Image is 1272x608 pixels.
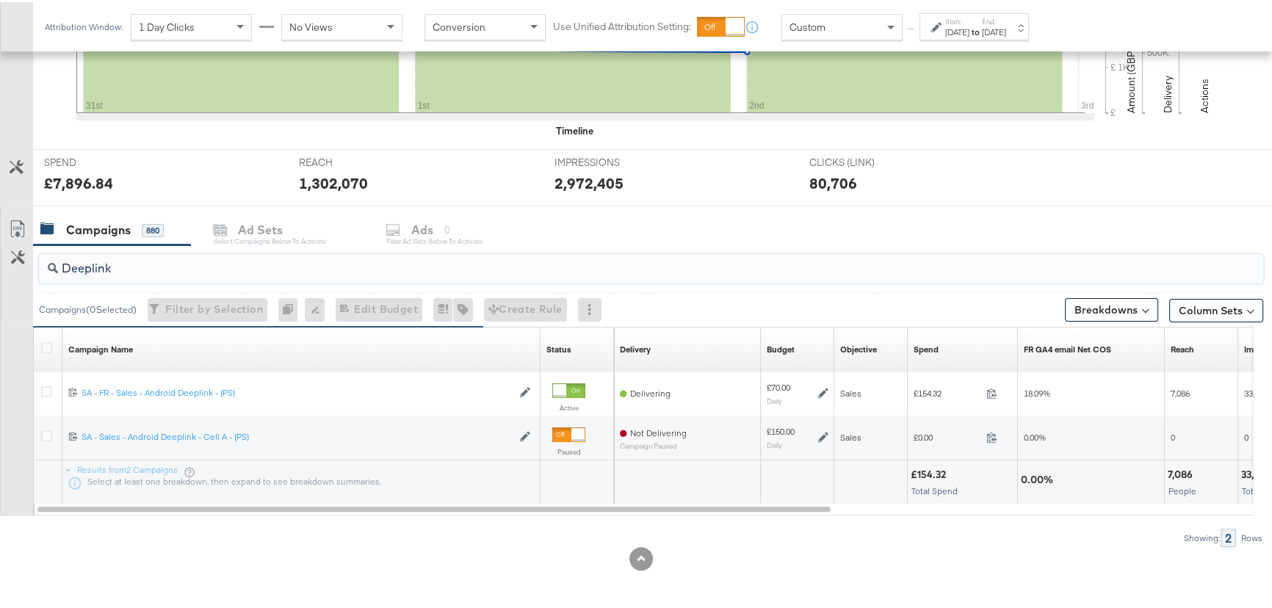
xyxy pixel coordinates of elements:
[767,341,795,353] div: Budget
[546,341,571,353] a: Shows the current state of your Ad Campaign.
[767,341,795,353] a: The maximum amount you're willing to spend on your ads, on average each day or over the lifetime ...
[767,394,782,403] sub: Daily
[39,301,137,314] div: Campaigns ( 0 Selected)
[767,424,795,435] div: £150.00
[68,341,133,353] div: Campaign Name
[1242,483,1260,494] span: Total
[554,153,665,167] span: IMPRESSIONS
[1221,526,1236,545] div: 2
[1169,297,1263,320] button: Column Sets
[1171,341,1194,353] div: Reach
[620,341,651,353] div: Delivery
[1024,341,1111,353] div: FR GA4 email Net COS
[840,341,877,353] a: Your campaign's objective.
[914,430,980,441] span: £0.00
[914,386,980,397] span: £154.32
[1024,341,1111,353] a: FR GA4 Net COS
[630,425,687,436] span: Not Delivering
[299,153,409,167] span: REACH
[911,466,950,479] div: £154.32
[44,170,113,192] div: £7,896.84
[630,386,671,397] span: Delivering
[914,341,939,353] div: Spend
[620,341,651,353] a: Reflects the ability of your Ad Campaign to achieve delivery based on ad states, schedule and bud...
[44,153,154,167] span: SPEND
[142,222,164,235] div: 880
[969,24,982,35] strong: to
[1161,73,1174,111] text: Delivery
[840,386,861,397] span: Sales
[1244,430,1248,441] span: 0
[1021,471,1058,485] div: 0.00%
[82,385,512,397] div: SA - FR - Sales - Android Deeplink - (PS)
[809,170,857,192] div: 80,706
[66,220,131,236] div: Campaigns
[546,341,571,353] div: Status
[1244,386,1268,397] span: 33,325
[904,25,918,30] span: ↑
[1065,296,1158,319] button: Breakdowns
[840,341,877,353] div: Objective
[1168,483,1196,494] span: People
[552,445,585,455] label: Paused
[945,24,969,36] div: [DATE]
[620,440,687,448] sub: Campaign Paused
[552,401,585,410] label: Active
[911,483,958,494] span: Total Spend
[556,122,593,136] div: Timeline
[68,341,133,353] a: Your campaign name.
[58,246,1152,275] input: Search Campaigns by Name, ID or Objective
[1171,386,1190,397] span: 7,086
[982,24,1006,36] div: [DATE]
[1024,386,1050,397] span: 18.09%
[553,18,691,32] label: Use Unified Attribution Setting:
[1240,531,1263,541] div: Rows
[945,15,969,24] label: Start:
[1124,46,1138,111] text: Amount (GBP)
[299,170,368,192] div: 1,302,070
[767,380,790,391] div: £70.00
[1198,76,1211,111] text: Actions
[809,153,919,167] span: CLICKS (LINK)
[1171,430,1175,441] span: 0
[82,429,512,441] div: SA - Sales - Android Deeplink - Cell A - (PS)
[278,296,305,319] div: 0
[44,20,123,30] div: Attribution Window:
[82,429,512,441] a: SA - Sales - Android Deeplink - Cell A - (PS)
[767,438,782,447] sub: Daily
[840,430,861,441] span: Sales
[1024,430,1046,441] span: 0.00%
[289,18,333,32] span: No Views
[914,341,939,353] a: The total amount spent to date.
[139,18,195,32] span: 1 Day Clicks
[789,18,825,32] span: Custom
[433,18,485,32] span: Conversion
[82,385,512,397] a: SA - FR - Sales - Android Deeplink - (PS)
[1168,466,1197,479] div: 7,086
[1171,341,1194,353] a: The number of people your ad was served to.
[1183,531,1221,541] div: Showing:
[982,15,1006,24] label: End:
[554,170,624,192] div: 2,972,405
